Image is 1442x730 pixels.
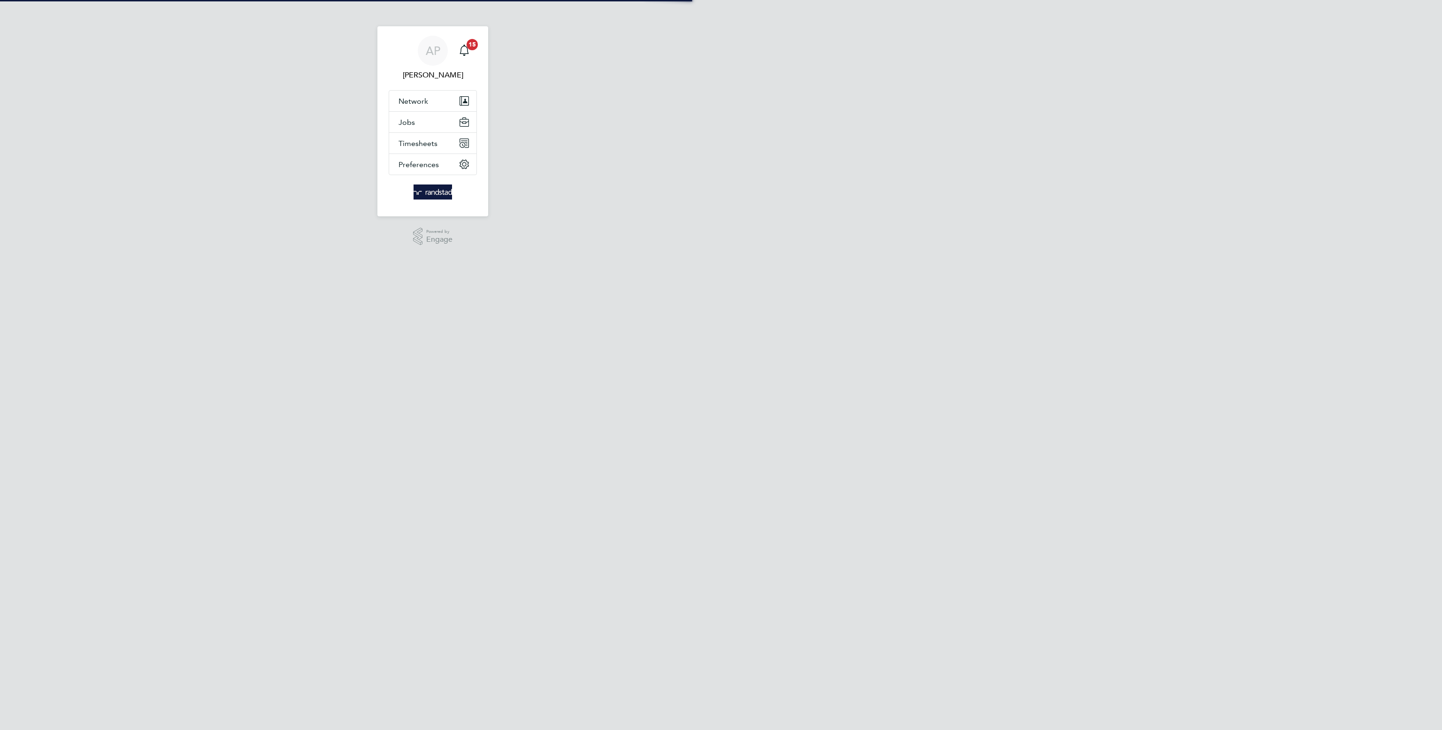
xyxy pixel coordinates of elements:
[399,118,415,127] span: Jobs
[377,26,488,216] nav: Main navigation
[389,154,476,175] button: Preferences
[455,36,474,66] a: 15
[389,184,477,200] a: Go to home page
[426,236,453,244] span: Engage
[426,45,440,57] span: AP
[399,160,439,169] span: Preferences
[467,39,478,50] span: 15
[413,228,453,246] a: Powered byEngage
[389,133,476,154] button: Timesheets
[426,228,453,236] span: Powered by
[389,69,477,81] span: Ana Perozo
[389,112,476,132] button: Jobs
[414,184,453,200] img: randstad-logo-retina.png
[399,139,437,148] span: Timesheets
[389,36,477,81] a: AP[PERSON_NAME]
[389,91,476,111] button: Network
[399,97,428,106] span: Network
